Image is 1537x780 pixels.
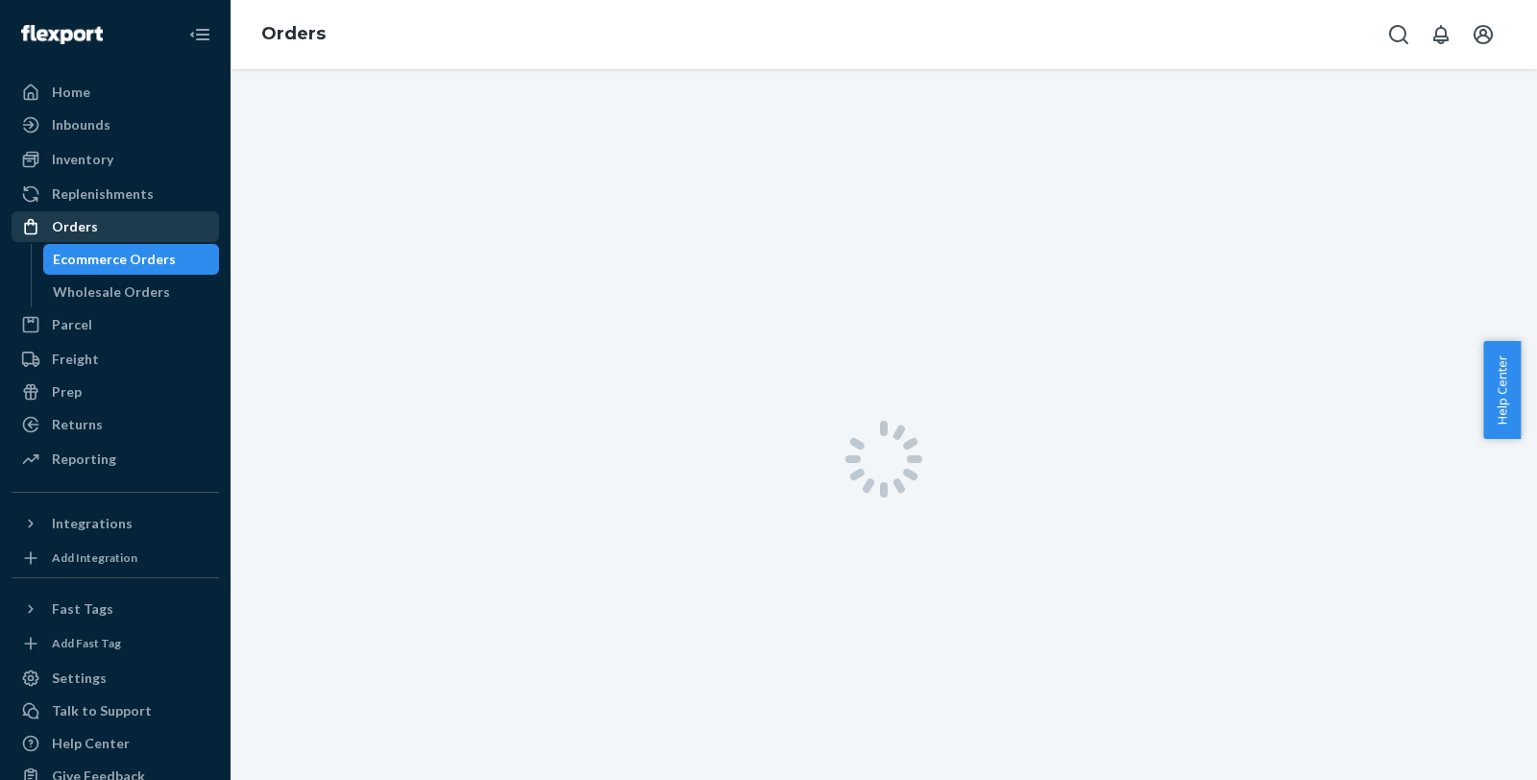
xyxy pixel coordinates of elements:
button: Fast Tags [12,594,219,624]
a: Settings [12,663,219,694]
a: Add Fast Tag [12,632,219,655]
a: Returns [12,409,219,440]
img: Flexport logo [21,25,103,44]
div: Prep [52,382,82,402]
div: Inbounds [52,115,110,134]
a: Orders [261,23,326,44]
a: Help Center [12,728,219,759]
div: Fast Tags [52,599,113,619]
div: Ecommerce Orders [53,250,176,269]
div: Replenishments [52,184,154,204]
div: Home [52,83,90,102]
div: Orders [52,217,98,236]
a: Inventory [12,144,219,175]
a: Orders [12,211,219,242]
a: Inbounds [12,110,219,140]
button: Help Center [1483,341,1521,439]
div: Inventory [52,150,113,169]
div: Add Fast Tag [52,635,121,651]
a: Wholesale Orders [43,277,220,307]
div: Add Integration [52,549,137,566]
button: Open account menu [1464,15,1502,54]
a: Parcel [12,309,219,340]
button: Talk to Support [12,695,219,726]
div: Wholesale Orders [53,282,170,302]
a: Add Integration [12,547,219,570]
button: Open notifications [1422,15,1460,54]
div: Talk to Support [52,701,152,720]
div: Parcel [52,315,92,334]
button: Close Navigation [181,15,219,54]
ol: breadcrumbs [246,7,341,62]
div: Reporting [52,450,116,469]
a: Freight [12,344,219,375]
a: Home [12,77,219,108]
div: Returns [52,415,103,434]
div: Settings [52,669,107,688]
div: Integrations [52,514,133,533]
div: Freight [52,350,99,369]
a: Prep [12,377,219,407]
div: Help Center [52,734,130,753]
button: Open Search Box [1379,15,1418,54]
button: Integrations [12,508,219,539]
a: Reporting [12,444,219,475]
a: Ecommerce Orders [43,244,220,275]
a: Replenishments [12,179,219,209]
